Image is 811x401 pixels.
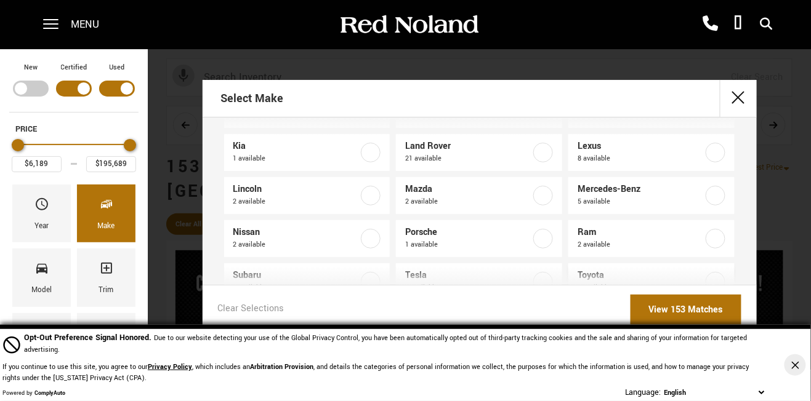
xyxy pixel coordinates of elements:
[34,322,49,348] span: Features
[12,248,71,306] div: ModelModel
[24,62,38,74] label: New
[405,183,531,196] span: Mazda
[2,362,749,383] p: If you continue to use this site, you agree to our , which includes an , and details the categori...
[224,220,390,257] a: Nissan2 available
[233,153,359,165] span: 1 available
[77,313,135,371] div: FueltypeFueltype
[12,156,62,172] input: Minimum
[405,269,531,282] span: Tesla
[15,124,132,135] h5: Price
[99,284,114,297] div: Trim
[578,140,703,153] span: Lexus
[86,156,136,172] input: Maximum
[12,139,24,151] div: Minimum Price
[99,194,114,220] span: Make
[578,282,703,294] span: 6 available
[98,220,115,233] div: Make
[568,263,735,300] a: Toyota6 available
[233,196,359,208] span: 2 available
[578,153,703,165] span: 8 available
[233,140,359,153] span: Kia
[99,258,114,284] span: Trim
[12,313,71,371] div: FeaturesFeatures
[221,81,284,116] h2: Select Make
[631,295,741,325] a: View 153 Matches
[578,239,703,251] span: 2 available
[405,153,531,165] span: 21 available
[77,185,135,242] div: MakeMake
[31,284,52,297] div: Model
[405,140,531,153] span: Land Rover
[396,177,562,214] a: Mazda2 available
[568,177,735,214] a: Mercedes-Benz5 available
[34,220,49,233] div: Year
[578,196,703,208] span: 5 available
[405,239,531,251] span: 1 available
[396,220,562,257] a: Porsche1 available
[720,80,757,117] button: close
[578,183,703,196] span: Mercedes-Benz
[578,269,703,282] span: Toyota
[405,196,531,208] span: 2 available
[250,362,313,371] strong: Arbitration Provision
[224,177,390,214] a: Lincoln2 available
[233,226,359,239] span: Nissan
[24,332,154,343] span: Opt-Out Preference Signal Honored .
[625,388,661,397] div: Language:
[12,185,71,242] div: YearYear
[233,282,359,294] span: 4 available
[9,62,139,112] div: Filter by Vehicle Type
[61,62,87,74] label: Certified
[568,134,735,171] a: Lexus8 available
[396,263,562,300] a: Tesla3 available
[224,134,390,171] a: Kia1 available
[233,239,359,251] span: 2 available
[77,248,135,306] div: TrimTrim
[99,322,114,348] span: Fueltype
[34,258,49,284] span: Model
[34,389,65,397] a: ComplyAuto
[785,354,806,376] button: Close Button
[110,62,125,74] label: Used
[233,269,359,282] span: Subaru
[218,303,284,317] a: Clear Selections
[233,183,359,196] span: Lincoln
[148,362,192,371] a: Privacy Policy
[405,282,531,294] span: 3 available
[24,332,767,355] div: Due to our website detecting your use of the Global Privacy Control, you have been automatically ...
[396,134,562,171] a: Land Rover21 available
[405,226,531,239] span: Porsche
[12,135,136,172] div: Price
[34,194,49,220] span: Year
[568,220,735,257] a: Ram2 available
[224,263,390,300] a: Subaru4 available
[2,390,65,397] div: Powered by
[661,387,767,399] select: Language Select
[578,226,703,239] span: Ram
[124,139,136,151] div: Maximum Price
[338,14,480,36] img: Red Noland Auto Group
